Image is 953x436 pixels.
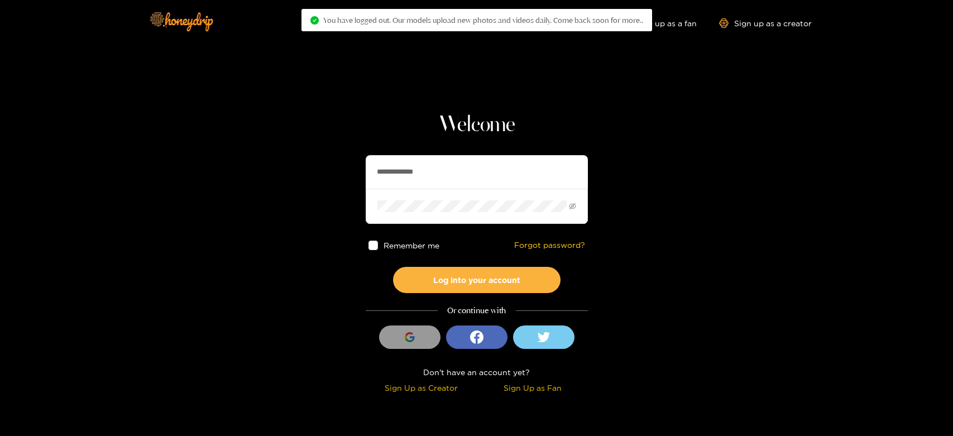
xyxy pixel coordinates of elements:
div: Sign Up as Creator [368,381,474,394]
div: Or continue with [366,304,588,317]
a: Sign up as a creator [719,18,812,28]
a: Forgot password? [514,241,585,250]
button: Log into your account [393,267,561,293]
span: check-circle [310,16,319,25]
h1: Welcome [366,112,588,138]
span: You have logged out. Our models upload new photos and videos daily. Come back soon for more.. [323,16,643,25]
a: Sign up as a fan [620,18,697,28]
span: eye-invisible [569,203,576,210]
div: Sign Up as Fan [480,381,585,394]
div: Don't have an account yet? [366,366,588,378]
span: Remember me [383,241,439,250]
